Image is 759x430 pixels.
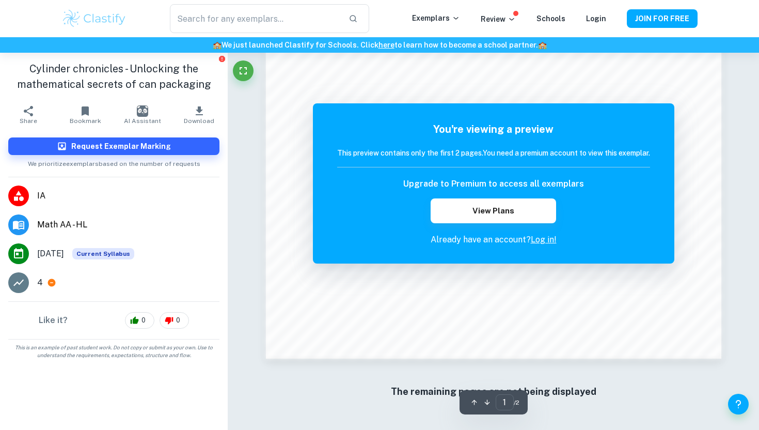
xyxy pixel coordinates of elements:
[39,314,68,327] h6: Like it?
[2,39,757,51] h6: We just launched Clastify for Schools. Click to learn how to become a school partner.
[233,60,254,81] button: Fullscreen
[378,41,394,49] a: here
[170,315,186,326] span: 0
[403,178,584,190] h6: Upgrade to Premium to access all exemplars
[337,121,650,137] h5: You're viewing a preview
[431,198,556,223] button: View Plans
[412,12,460,24] p: Exemplars
[213,41,222,49] span: 🏫
[481,13,516,25] p: Review
[37,248,64,260] span: [DATE]
[8,137,219,155] button: Request Exemplar Marking
[337,147,650,159] h6: This preview contains only the first 2 pages. You need a premium account to view this exemplar.
[37,277,43,289] p: 4
[72,248,134,259] div: This exemplar is based on the current syllabus. Feel free to refer to it for inspiration/ideas wh...
[37,190,219,202] span: IA
[287,385,701,399] h6: The remaining pages are not being displayed
[61,8,127,29] img: Clastify logo
[531,235,557,244] a: Log in!
[337,234,650,246] p: Already have an account?
[218,55,226,63] button: Report issue
[627,9,698,28] button: JOIN FOR FREE
[514,398,519,407] span: / 2
[124,117,161,125] span: AI Assistant
[4,344,224,359] span: This is an example of past student work. Do not copy or submit as your own. Use to understand the...
[125,312,154,329] div: 0
[37,219,219,231] span: Math AA - HL
[71,141,171,152] h6: Request Exemplar Marking
[170,4,340,33] input: Search for any exemplars...
[137,105,148,117] img: AI Assistant
[160,312,189,329] div: 0
[136,315,151,326] span: 0
[70,117,101,125] span: Bookmark
[184,117,214,125] span: Download
[8,61,219,92] h1: Cylinder chronicles - Unlocking the mathematical secrets of can packaging
[28,155,200,168] span: We prioritize exemplars based on the number of requests
[114,100,171,129] button: AI Assistant
[72,248,134,259] span: Current Syllabus
[536,14,565,23] a: Schools
[728,394,749,414] button: Help and Feedback
[538,41,547,49] span: 🏫
[57,100,114,129] button: Bookmark
[20,117,37,125] span: Share
[586,14,606,23] a: Login
[171,100,228,129] button: Download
